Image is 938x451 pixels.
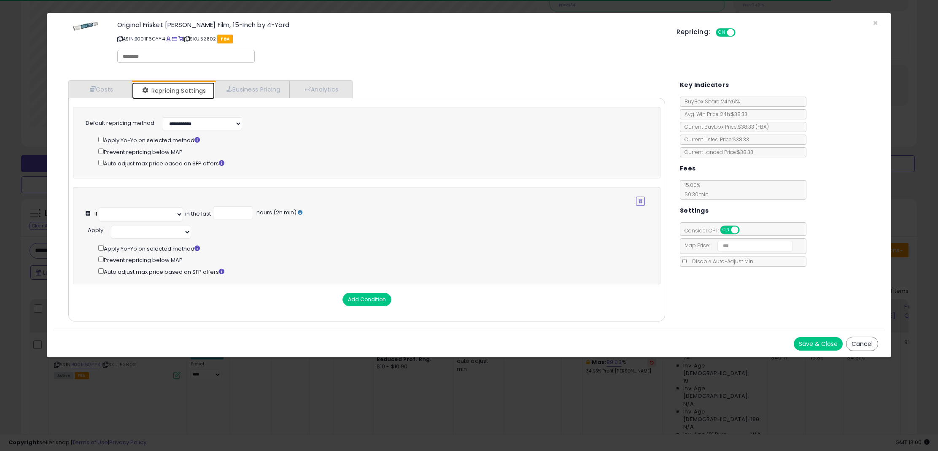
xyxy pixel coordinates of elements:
[132,82,215,99] a: Repricing Settings
[680,136,749,143] span: Current Listed Price: $38.33
[680,111,747,118] span: Avg. Win Price 24h: $38.33
[255,208,296,216] span: hours (2h min)
[117,22,664,28] h3: Original Frisket [PERSON_NAME] Film, 15-Inch by 4-Yard
[738,227,752,234] span: OFF
[794,337,843,351] button: Save & Close
[73,22,98,31] img: 31xg1TuvjLL._SL60_.jpg
[185,210,211,218] div: in the last
[216,81,289,98] a: Business Pricing
[755,123,769,130] span: ( FBA )
[680,98,740,105] span: BuyBox Share 24h: 61%
[846,337,878,351] button: Cancel
[680,191,709,198] span: $0.30 min
[172,35,177,42] a: All offer listings
[98,158,645,168] div: Auto adjust max price based on SFP offers
[98,255,656,265] div: Prevent repricing below MAP
[677,29,710,35] h5: Repricing:
[98,135,645,145] div: Apply Yo-Yo on selected method
[88,224,105,235] div: :
[717,29,727,36] span: ON
[680,149,753,156] span: Current Landed Price: $38.33
[69,81,132,98] a: Costs
[342,293,391,306] button: Add Condition
[86,119,156,127] label: Default repricing method:
[178,35,183,42] a: Your listing only
[98,267,656,276] div: Auto adjust max price based on SFP offers
[680,227,751,234] span: Consider CPT:
[688,258,753,265] span: Disable Auto-Adjust Min
[873,17,878,29] span: ×
[680,80,729,90] h5: Key Indicators
[738,123,769,130] span: $38.33
[639,199,642,204] i: Remove Condition
[721,227,731,234] span: ON
[680,123,769,130] span: Current Buybox Price:
[289,81,352,98] a: Analytics
[680,242,793,249] span: Map Price:
[88,226,103,234] span: Apply
[680,181,709,198] span: 15.00 %
[680,205,709,216] h5: Settings
[117,32,664,46] p: ASIN: B001F6GYY4 | SKU: 52802
[734,29,747,36] span: OFF
[166,35,171,42] a: BuyBox page
[680,163,696,174] h5: Fees
[98,147,645,157] div: Prevent repricing below MAP
[98,243,656,253] div: Apply Yo-Yo on selected method
[217,35,233,43] span: FBA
